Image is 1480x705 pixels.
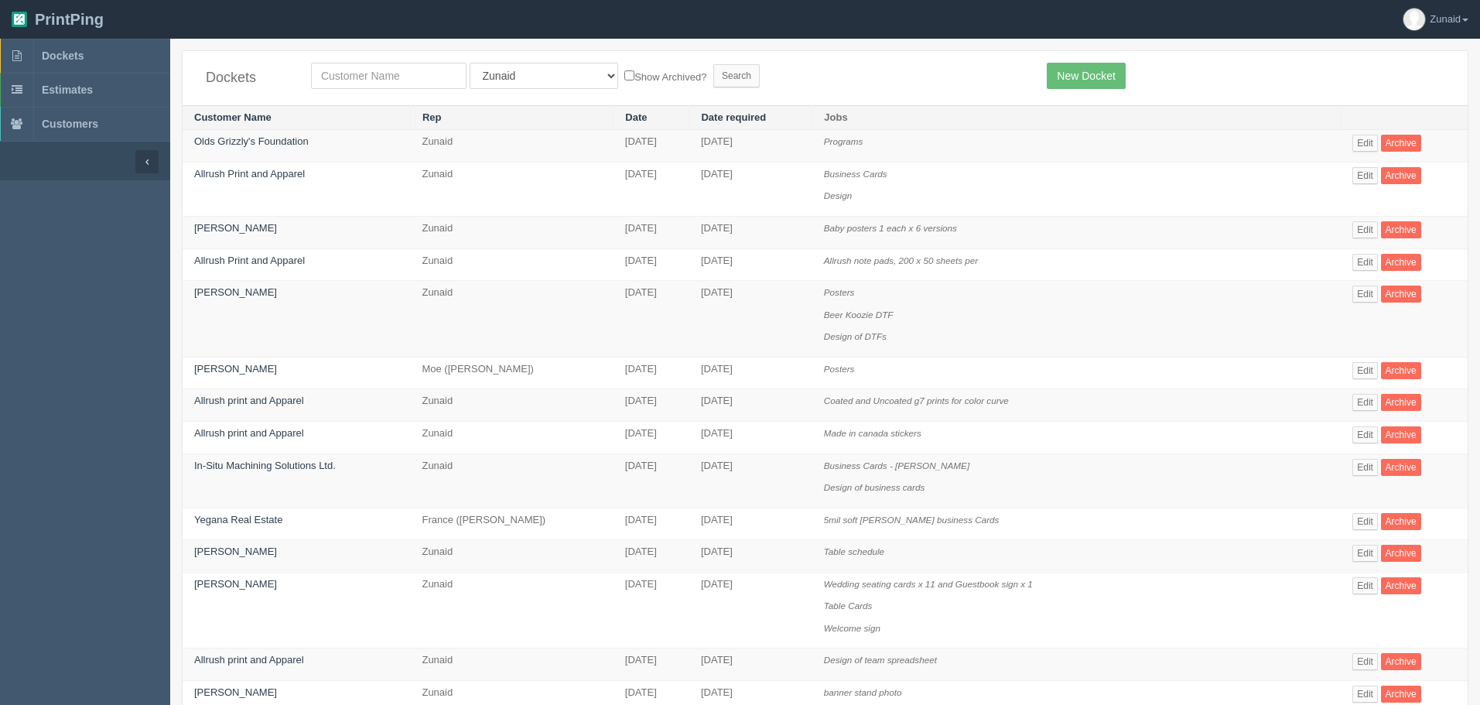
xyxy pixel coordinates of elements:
td: Zunaid [410,572,613,649]
h4: Dockets [206,70,288,86]
td: [DATE] [689,162,812,216]
a: Edit [1352,577,1378,594]
a: New Docket [1047,63,1125,89]
a: Edit [1352,135,1378,152]
td: Zunaid [410,540,613,573]
td: France ([PERSON_NAME]) [410,508,613,540]
a: Edit [1352,286,1378,303]
a: Archive [1381,426,1421,443]
i: Welcome sign [824,623,880,633]
td: [DATE] [614,389,689,422]
a: Edit [1352,362,1378,379]
a: Archive [1381,686,1421,703]
td: [DATE] [614,281,689,358]
i: Made in canada stickers [824,428,921,438]
i: Design of team spreadsheet [824,655,937,665]
i: Wedding seating cards x 11 and Guestbook sign x 1 [824,579,1033,589]
td: [DATE] [614,421,689,453]
i: 5mil soft [PERSON_NAME] business Cards [824,515,1000,525]
i: Posters [824,364,855,374]
a: Rep [422,111,442,123]
span: Customers [42,118,98,130]
td: [DATE] [614,248,689,281]
a: Archive [1381,513,1421,530]
i: Business Cards [824,169,887,179]
input: Search [713,64,760,87]
a: Allrush Print and Apparel [194,168,305,180]
a: Edit [1352,513,1378,530]
i: Design of DTFs [824,331,887,341]
td: [DATE] [689,217,812,249]
td: [DATE] [614,130,689,163]
a: Edit [1352,394,1378,411]
td: Zunaid [410,421,613,453]
td: Zunaid [410,217,613,249]
a: Archive [1381,545,1421,562]
a: Archive [1381,459,1421,476]
td: Zunaid [410,281,613,358]
td: Zunaid [410,130,613,163]
td: Zunaid [410,389,613,422]
td: [DATE] [689,649,812,681]
a: [PERSON_NAME] [194,578,277,590]
img: logo-3e63b451c926e2ac314895c53de4908e5d424f24456219fb08d385ab2e579770.png [12,12,27,27]
td: Moe ([PERSON_NAME]) [410,357,613,389]
a: Allrush print and Apparel [194,654,304,666]
a: Archive [1381,135,1421,152]
i: Design of business cards [824,482,925,492]
a: [PERSON_NAME] [194,546,277,557]
td: [DATE] [614,217,689,249]
i: banner stand photo [824,687,902,697]
a: Edit [1352,459,1378,476]
span: Estimates [42,84,93,96]
td: Zunaid [410,248,613,281]
td: Zunaid [410,649,613,681]
a: Date [625,111,647,123]
td: [DATE] [689,357,812,389]
a: Edit [1352,221,1378,238]
a: Archive [1381,286,1421,303]
i: Table Cards [824,601,873,611]
a: Archive [1381,653,1421,670]
td: [DATE] [614,572,689,649]
td: [DATE] [689,453,812,508]
td: Zunaid [410,162,613,216]
a: Edit [1352,254,1378,271]
a: Allrush print and Apparel [194,395,304,406]
label: Show Archived? [624,67,706,85]
td: [DATE] [614,540,689,573]
td: [DATE] [689,248,812,281]
a: Edit [1352,167,1378,184]
a: Edit [1352,545,1378,562]
i: Posters [824,287,855,297]
img: avatar_default-7531ab5dedf162e01f1e0bb0964e6a185e93c5c22dfe317fb01d7f8cd2b1632c.jpg [1403,9,1425,30]
td: [DATE] [689,540,812,573]
a: Archive [1381,577,1421,594]
input: Customer Name [311,63,467,89]
i: Coated and Uncoated g7 prints for color curve [824,395,1009,406]
td: [DATE] [614,453,689,508]
a: Allrush print and Apparel [194,427,304,439]
td: [DATE] [689,508,812,540]
i: Baby posters 1 each x 6 versions [824,223,957,233]
a: [PERSON_NAME] [194,286,277,298]
i: Table schedule [824,546,884,556]
td: [DATE] [614,508,689,540]
span: Dockets [42,50,84,62]
a: Edit [1352,653,1378,670]
a: Olds Grizzly's Foundation [194,135,309,147]
td: [DATE] [689,130,812,163]
a: Archive [1381,254,1421,271]
a: Customer Name [194,111,272,123]
a: Yegana Real Estate [194,514,282,525]
a: Allrush Print and Apparel [194,255,305,266]
i: Beer Koozie DTF [824,310,894,320]
i: Design [824,190,852,200]
a: Date required [701,111,766,123]
a: Edit [1352,686,1378,703]
td: [DATE] [689,281,812,358]
td: [DATE] [614,357,689,389]
a: In-Situ Machining Solutions Ltd. [194,460,336,471]
a: Archive [1381,167,1421,184]
td: Zunaid [410,453,613,508]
